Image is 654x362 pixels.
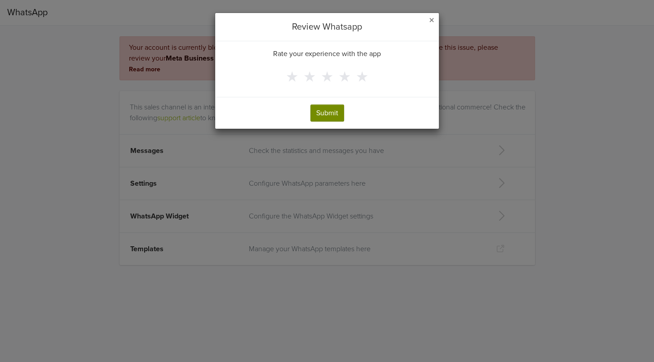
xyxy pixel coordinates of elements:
[310,105,344,122] button: Submit
[303,69,316,86] span: ★
[286,69,299,86] span: ★
[338,69,351,86] span: ★
[292,20,362,34] h5: Review Whatsapp
[273,48,381,59] p: Rate your experience with the app
[429,14,434,27] span: ×
[429,15,434,26] button: Close
[321,69,334,86] span: ★
[356,69,369,86] span: ★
